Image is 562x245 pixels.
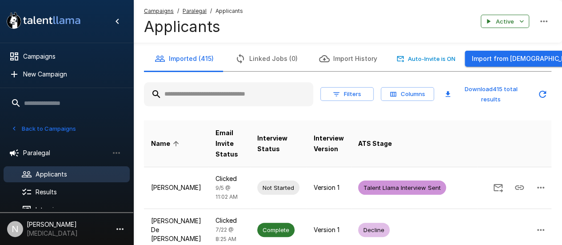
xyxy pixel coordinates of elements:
button: Linked Jobs (0) [224,46,308,71]
span: Complete [257,226,295,234]
span: Interview Status [257,133,299,154]
button: Imported (415) [144,46,224,71]
span: Not Started [257,184,299,192]
button: Updated Today - 10:50 AM [534,85,551,103]
span: Name [151,138,182,149]
button: Import History [308,46,388,71]
p: Clicked [215,174,243,183]
h4: Applicants [144,17,243,36]
p: [PERSON_NAME] [151,183,201,192]
span: Interview Version [314,133,344,154]
span: Email Invite Status [215,128,243,160]
p: Version 1 [314,225,344,234]
span: Send Invitation [487,183,509,191]
span: Decline [358,226,390,234]
span: Applicants [215,7,243,16]
span: 9/5 @ 11:02 AM [215,185,238,201]
span: ATS Stage [358,138,392,149]
span: / [210,7,212,16]
button: Active [481,15,529,28]
span: Talent Llama Interview Sent [358,184,446,192]
span: Copy Interview Link [509,183,530,191]
span: 7/22 @ 8:25 AM [215,226,236,242]
p: Clicked [215,216,243,225]
button: Download415 total results [441,82,530,106]
u: Paralegal [183,8,207,14]
button: Auto-Invite is ON [395,52,458,66]
button: Filters [320,87,374,101]
p: Version 1 [314,183,344,192]
button: Columns [381,87,434,101]
p: [PERSON_NAME] De [PERSON_NAME] [151,217,201,243]
u: Campaigns [144,8,174,14]
span: / [177,7,179,16]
